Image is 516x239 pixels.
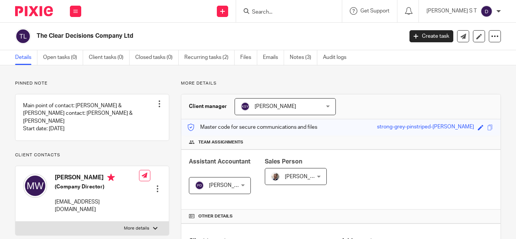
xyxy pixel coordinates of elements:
span: Team assignments [198,139,243,145]
a: Client tasks (0) [89,50,130,65]
img: svg%3E [15,28,31,44]
h4: [PERSON_NAME] [55,174,139,183]
h5: (Company Director) [55,183,139,191]
span: [PERSON_NAME] [255,104,296,109]
p: Master code for secure communications and files [187,123,317,131]
img: svg%3E [23,174,47,198]
span: Other details [198,213,233,219]
p: [PERSON_NAME] S T [426,7,477,15]
span: [PERSON_NAME] [209,183,250,188]
p: Pinned note [15,80,169,86]
span: Sales Person [265,159,302,165]
h3: Client manager [189,103,227,110]
img: Pixie [15,6,53,16]
a: Recurring tasks (2) [184,50,235,65]
img: svg%3E [480,5,493,17]
p: [EMAIL_ADDRESS][DOMAIN_NAME] [55,198,139,214]
p: More details [124,225,149,231]
img: svg%3E [195,181,204,190]
h2: The Clear Decisions Company Ltd [37,32,326,40]
p: Client contacts [15,152,169,158]
a: Closed tasks (0) [135,50,179,65]
a: Notes (3) [290,50,317,65]
p: More details [181,80,501,86]
i: Primary [107,174,115,181]
div: strong-grey-pinstriped-[PERSON_NAME] [377,123,474,132]
a: Create task [409,30,453,42]
span: [PERSON_NAME] [285,174,326,179]
span: Assistant Accountant [189,159,250,165]
a: Audit logs [323,50,352,65]
span: Get Support [360,8,389,14]
a: Emails [263,50,284,65]
img: svg%3E [241,102,250,111]
a: Open tasks (0) [43,50,83,65]
img: Matt%20Circle.png [271,172,280,181]
input: Search [251,9,319,16]
a: Details [15,50,37,65]
a: Files [240,50,257,65]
